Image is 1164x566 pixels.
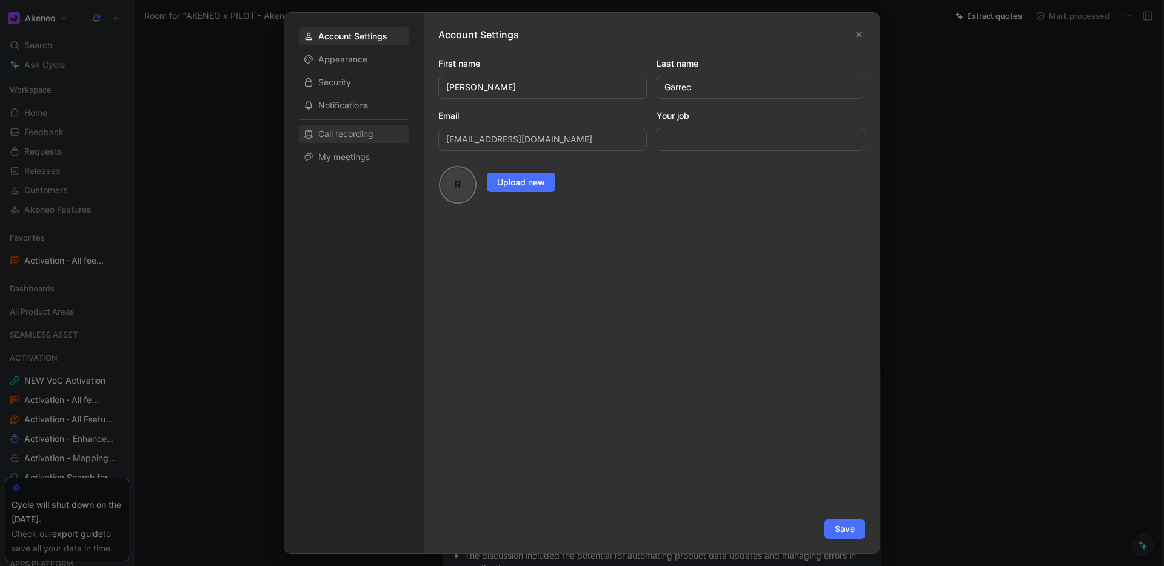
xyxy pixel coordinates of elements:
span: Save [835,522,855,536]
div: Notifications [299,96,409,115]
span: Upload new [497,175,545,190]
span: Notifications [318,99,368,112]
label: Email [438,108,647,123]
div: Security [299,73,409,92]
span: My meetings [318,151,370,163]
span: Account Settings [318,30,387,42]
div: My meetings [299,148,409,166]
div: Account Settings [299,27,409,45]
button: Save [824,519,865,539]
button: Upload new [487,173,555,192]
div: Appearance [299,50,409,68]
label: Your job [657,108,865,123]
span: Appearance [318,53,367,65]
label: First name [438,56,647,71]
div: Call recording [299,125,409,143]
h1: Account Settings [438,27,519,42]
span: Call recording [318,128,373,140]
span: Security [318,76,351,88]
label: Last name [657,56,865,71]
div: R [440,167,475,202]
